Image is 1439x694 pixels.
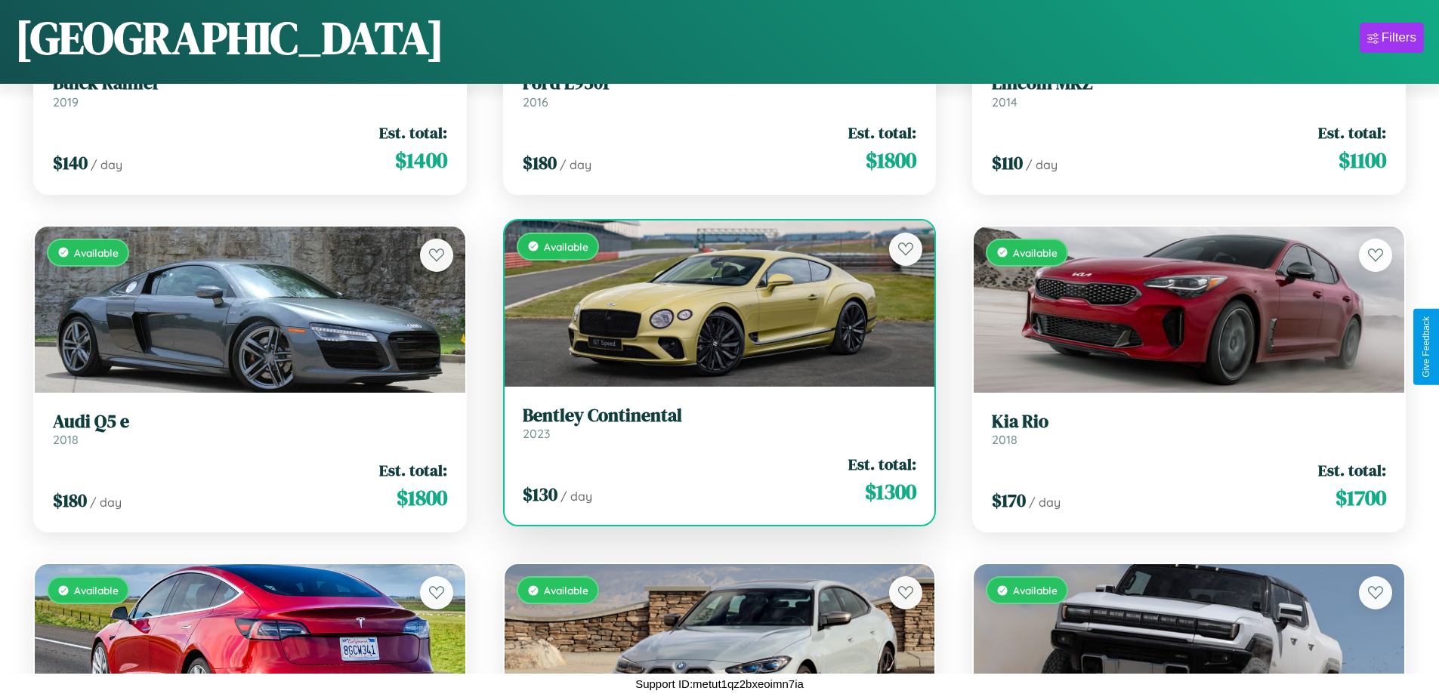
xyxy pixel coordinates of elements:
a: Buick Rainier2019 [53,72,447,109]
span: 2016 [523,94,548,109]
p: Support ID: metut1qz2bxeoimn7ia [635,674,804,694]
span: $ 1800 [397,483,447,513]
a: Bentley Continental2023 [523,405,917,442]
span: Est. total: [1318,459,1386,481]
span: Available [1013,246,1058,259]
span: $ 170 [992,488,1026,513]
span: $ 110 [992,150,1023,175]
h3: Buick Rainier [53,72,447,94]
h3: Bentley Continental [523,405,917,427]
span: $ 1400 [395,145,447,175]
span: Est. total: [1318,122,1386,143]
span: Est. total: [848,122,916,143]
span: / day [91,157,122,172]
span: $ 1700 [1336,483,1386,513]
a: Ford L95012016 [523,72,917,109]
span: / day [560,157,591,172]
div: Give Feedback [1421,316,1431,378]
span: Available [1013,584,1058,597]
span: $ 130 [523,482,557,507]
span: Available [74,584,119,597]
span: Available [544,240,588,253]
span: Available [544,584,588,597]
h3: Audi Q5 e [53,411,447,433]
span: Est. total: [848,453,916,475]
h3: Lincoln MKZ [992,72,1386,94]
a: Kia Rio2018 [992,411,1386,448]
a: Lincoln MKZ2014 [992,72,1386,109]
span: $ 1100 [1339,145,1386,175]
span: $ 140 [53,150,88,175]
a: Audi Q5 e2018 [53,411,447,448]
span: 2018 [992,432,1017,447]
h3: Ford L9501 [523,72,917,94]
h3: Kia Rio [992,411,1386,433]
span: $ 1300 [865,477,916,507]
span: $ 180 [53,488,87,513]
h1: [GEOGRAPHIC_DATA] [15,7,444,69]
span: 2023 [523,426,550,441]
span: / day [90,495,122,510]
span: 2019 [53,94,79,109]
div: Filters [1382,30,1416,45]
span: Available [74,246,119,259]
span: 2014 [992,94,1017,109]
span: / day [1029,495,1061,510]
span: Est. total: [379,122,447,143]
span: $ 180 [523,150,557,175]
span: / day [1026,157,1058,172]
span: Est. total: [379,459,447,481]
span: / day [560,489,592,504]
button: Filters [1360,23,1424,53]
span: $ 1800 [866,145,916,175]
span: 2018 [53,432,79,447]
